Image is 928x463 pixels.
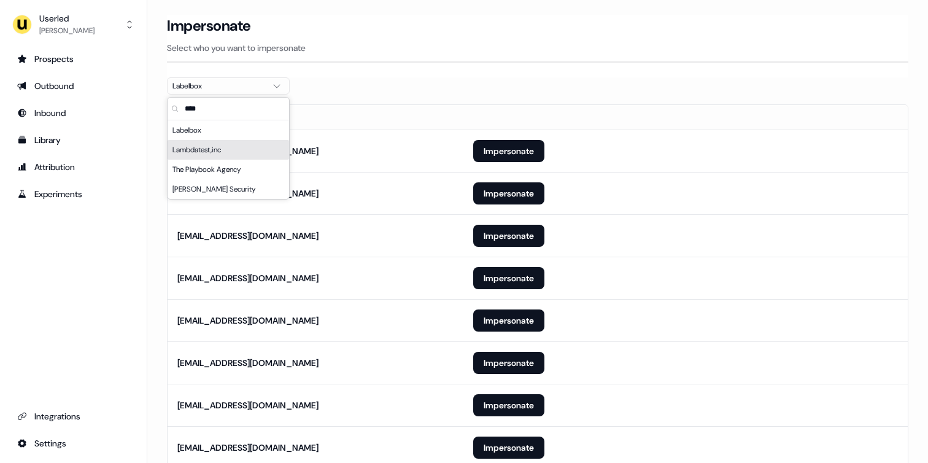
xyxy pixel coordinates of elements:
div: Userled [39,12,95,25]
button: Impersonate [473,267,544,289]
div: Labelbox [168,120,289,140]
div: Inbound [17,107,130,119]
button: Labelbox [167,77,290,95]
a: Go to templates [10,130,137,150]
div: The Playbook Agency [168,160,289,179]
button: Impersonate [473,182,544,204]
div: Lambdatest,inc [168,140,289,160]
div: Prospects [17,53,130,65]
div: Library [17,134,130,146]
p: Select who you want to impersonate [167,42,908,54]
button: Impersonate [473,140,544,162]
div: Outbound [17,80,130,92]
div: [EMAIL_ADDRESS][DOMAIN_NAME] [177,230,319,242]
button: Impersonate [473,309,544,332]
a: Go to outbound experience [10,76,137,96]
div: Settings [17,437,130,449]
button: Impersonate [473,437,544,459]
div: [PERSON_NAME] Security [168,179,289,199]
div: [EMAIL_ADDRESS][DOMAIN_NAME] [177,399,319,411]
div: Labelbox [172,80,265,92]
div: Experiments [17,188,130,200]
div: Suggestions [168,120,289,199]
button: Impersonate [473,225,544,247]
button: Impersonate [473,352,544,374]
div: [PERSON_NAME] [39,25,95,37]
div: Integrations [17,410,130,422]
a: Go to integrations [10,407,137,426]
div: [EMAIL_ADDRESS][DOMAIN_NAME] [177,442,319,454]
a: Go to integrations [10,434,137,453]
button: Userled[PERSON_NAME] [10,10,137,39]
div: [EMAIL_ADDRESS][DOMAIN_NAME] [177,357,319,369]
div: [EMAIL_ADDRESS][DOMAIN_NAME] [177,272,319,284]
h3: Impersonate [167,17,251,35]
a: Go to prospects [10,49,137,69]
div: [EMAIL_ADDRESS][DOMAIN_NAME] [177,314,319,327]
a: Go to Inbound [10,103,137,123]
a: Go to attribution [10,157,137,177]
a: Go to experiments [10,184,137,204]
div: Attribution [17,161,130,173]
button: Impersonate [473,394,544,416]
th: Email [168,105,463,130]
